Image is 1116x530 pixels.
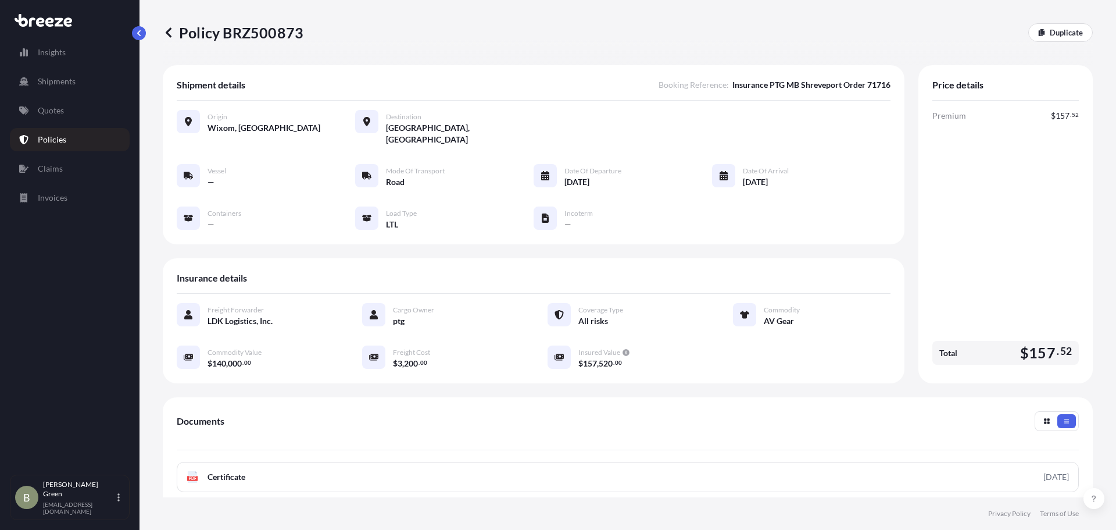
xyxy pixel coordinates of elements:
p: Policies [38,134,66,145]
p: Insights [38,47,66,58]
span: Insurance details [177,272,247,284]
span: 00 [420,361,427,365]
span: Date of Departure [564,166,621,176]
span: . [1070,113,1071,117]
span: Freight Cost [393,348,430,357]
a: Invoices [10,186,130,209]
a: PDFCertificate[DATE] [177,462,1079,492]
span: 00 [615,361,622,365]
span: Shipment details [177,79,245,91]
span: All risks [578,315,608,327]
span: Date of Arrival [743,166,789,176]
span: — [564,219,571,230]
span: Wixom, [GEOGRAPHIC_DATA] [208,122,320,134]
a: Terms of Use [1040,509,1079,518]
span: B [23,492,30,503]
text: PDF [189,476,196,481]
span: . [419,361,420,365]
span: LDK Logistics, Inc. [208,315,273,327]
span: . [1057,348,1059,355]
span: $ [578,360,583,368]
span: Freight Forwarder [208,305,264,315]
span: 52 [1072,113,1079,117]
span: Booking Reference : [659,79,729,91]
span: 000 [228,360,242,368]
span: Incoterm [564,209,593,218]
span: 157 [583,360,597,368]
span: , [597,360,599,368]
span: Certificate [208,471,245,483]
span: 3 [398,360,402,368]
a: Policies [10,128,130,151]
span: Total [939,347,957,359]
span: ptg [393,315,405,327]
div: [DATE] [1043,471,1069,483]
span: 520 [599,360,613,368]
p: [EMAIL_ADDRESS][DOMAIN_NAME] [43,501,115,515]
p: Quotes [38,105,64,116]
span: Documents [177,415,224,427]
span: Road [386,176,405,188]
span: — [208,219,214,230]
span: Price details [932,79,983,91]
span: Origin [208,112,227,122]
span: AV Gear [764,315,794,327]
span: $ [393,360,398,368]
span: $ [1051,112,1056,120]
span: Containers [208,209,241,218]
span: Cargo Owner [393,305,434,315]
span: Commodity Value [208,348,262,357]
span: 157 [1029,346,1056,360]
span: Insured Value [578,348,620,357]
span: [DATE] [564,176,589,188]
p: Policy BRZ500873 [163,23,303,42]
span: [GEOGRAPHIC_DATA], [GEOGRAPHIC_DATA] [386,122,534,145]
span: . [242,361,244,365]
p: [PERSON_NAME] Green [43,480,115,499]
a: Claims [10,157,130,180]
a: Quotes [10,99,130,122]
a: Shipments [10,70,130,93]
span: $ [208,360,212,368]
span: Vessel [208,166,226,176]
a: Privacy Policy [988,509,1031,518]
span: 00 [244,361,251,365]
span: — [208,176,214,188]
p: Claims [38,163,63,175]
p: Duplicate [1050,27,1083,38]
span: Premium [932,110,966,122]
span: Mode of Transport [386,166,445,176]
span: Insurance PTG MB Shreveport Order 71716 [732,79,890,91]
span: 157 [1056,112,1069,120]
span: Commodity [764,305,800,315]
a: Duplicate [1028,23,1093,42]
span: $ [1020,346,1029,360]
span: Load Type [386,209,417,218]
span: . [613,361,614,365]
span: Coverage Type [578,305,623,315]
span: , [402,360,404,368]
span: 140 [212,360,226,368]
span: 52 [1060,348,1072,355]
span: , [226,360,228,368]
p: Invoices [38,192,67,204]
span: [DATE] [743,176,768,188]
span: LTL [386,219,398,230]
a: Insights [10,41,130,64]
p: Shipments [38,76,76,87]
span: Destination [386,112,421,122]
span: 200 [404,360,418,368]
